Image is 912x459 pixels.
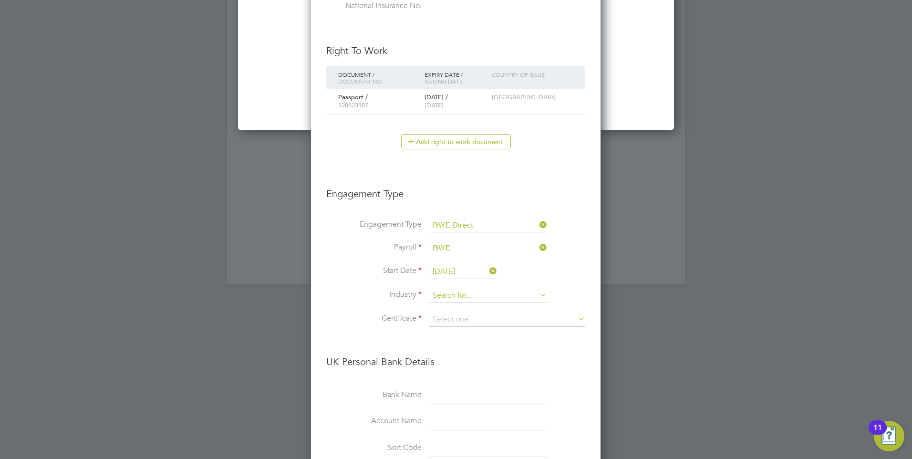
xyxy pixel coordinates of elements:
input: Select one [429,313,585,327]
span: Document no. [338,77,383,85]
h3: Right To Work [326,44,585,57]
span: 128523187 [338,101,368,109]
label: Bank Name [326,390,422,400]
button: Add right to work document [401,134,511,149]
label: Sort Code [326,443,422,453]
input: Search for... [429,289,547,303]
div: [DATE] / [422,89,489,115]
input: Select one [429,219,547,232]
div: Document / [336,66,422,89]
div: Expiry Date / [422,66,489,89]
div: [GEOGRAPHIC_DATA] [489,89,557,106]
label: Payroll [326,242,422,252]
div: 11 [873,428,882,440]
label: Start Date [326,266,422,276]
span: [DATE] [425,101,444,109]
div: Passport / [336,89,422,115]
input: Search for... [429,242,547,255]
button: Open Resource Center, 11 new notifications [874,421,904,451]
h3: UK Personal Bank Details [326,346,585,368]
label: Certificate [326,313,422,323]
label: Industry [326,290,422,300]
h3: Engagement Type [326,178,585,200]
label: Account Name [326,416,422,426]
input: Select one [429,265,497,279]
label: National Insurance No. [326,1,422,11]
label: Engagement Type [326,219,422,229]
div: Country of issue [489,66,576,83]
span: Issuing Date [425,77,463,85]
